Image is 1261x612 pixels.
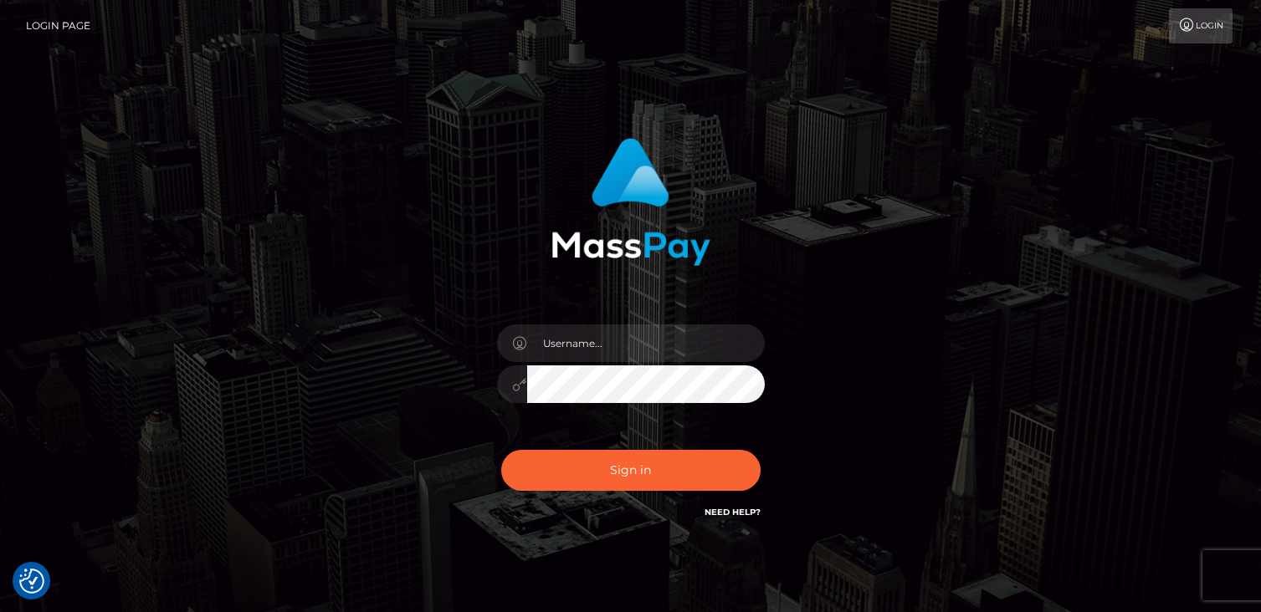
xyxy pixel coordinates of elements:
img: MassPay Login [551,138,710,266]
button: Sign in [501,450,761,491]
a: Login [1169,8,1233,43]
input: Username... [527,324,765,362]
button: Consent Preferences [19,569,44,594]
a: Need Help? [705,507,761,518]
a: Login Page [26,8,90,43]
img: Revisit consent button [19,569,44,594]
